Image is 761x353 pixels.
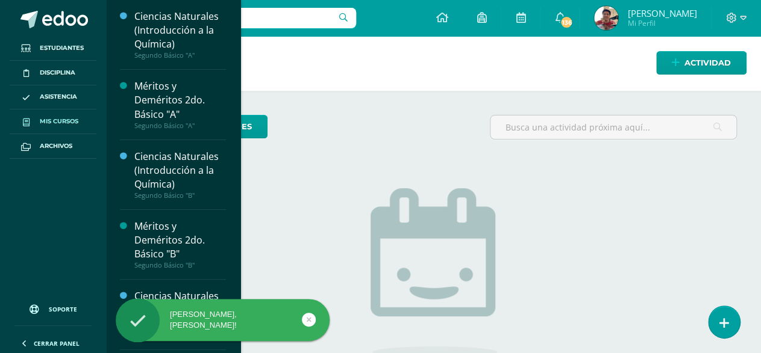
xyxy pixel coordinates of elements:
span: Archivos [40,141,72,151]
div: Segundo Básico "A" [134,51,226,60]
a: Ciencias Naturales (Introducción a la Química)Segundo Básico "C" [134,289,226,339]
div: Segundo Básico "B" [134,261,226,269]
a: Ciencias Naturales (Introducción a la Química)Segundo Básico "A" [134,10,226,60]
span: Disciplina [40,68,75,78]
a: Mis cursos [10,109,96,134]
a: Estudiantes [10,36,96,61]
span: Actividad [684,52,731,74]
span: Cerrar panel [34,339,80,348]
h1: Actividades [121,36,747,91]
div: Ciencias Naturales (Introducción a la Química) [134,10,226,51]
span: Soporte [49,305,77,313]
span: Mis cursos [40,117,78,126]
span: Asistencia [40,92,77,102]
a: Asistencia [10,85,96,110]
img: bfd5407fb0f443f67a8cea95c6a37b99.png [594,6,618,30]
a: Archivos [10,134,96,159]
div: Méritos y Deméritos 2do. Básico "B" [134,219,226,261]
a: Méritos y Deméritos 2do. Básico "A"Segundo Básico "A" [134,79,226,129]
div: Segundo Básico "B" [134,191,226,200]
a: Soporte [14,293,92,322]
div: Segundo Básico "A" [134,121,226,130]
span: Estudiantes [40,43,84,53]
div: Ciencias Naturales (Introducción a la Química) [134,289,226,331]
div: Ciencias Naturales (Introducción a la Química) [134,150,226,191]
span: 136 [560,16,573,29]
a: Ciencias Naturales (Introducción a la Química)Segundo Básico "B" [134,150,226,200]
span: Mi Perfil [627,18,697,28]
div: [PERSON_NAME], [PERSON_NAME]! [116,309,330,331]
div: Méritos y Deméritos 2do. Básico "A" [134,79,226,121]
a: Disciplina [10,61,96,85]
input: Busca una actividad próxima aquí... [490,115,736,139]
a: Méritos y Deméritos 2do. Básico "B"Segundo Básico "B" [134,219,226,269]
span: [PERSON_NAME] [627,7,697,19]
a: Actividad [656,51,747,75]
